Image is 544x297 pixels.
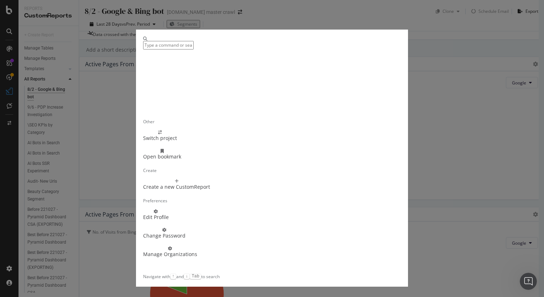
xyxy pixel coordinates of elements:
div: modal [136,30,408,286]
div: Open bookmark [143,153,181,160]
kbd: Tab [190,273,201,279]
div: Create [143,167,401,173]
input: Type a command or search… [143,41,194,49]
iframe: Intercom live chat [520,273,537,290]
div: Navigate with and [143,273,190,280]
div: Create a new CustomReport [143,183,210,191]
div: Switch project [143,135,177,142]
div: Edit Profile [143,214,169,221]
kbd: ↓ [184,273,190,279]
kbd: ↑ [170,273,176,279]
div: Change Password [143,232,185,239]
div: Other [143,119,401,125]
div: Manage Organizations [143,251,197,258]
div: Preferences [143,198,401,204]
div: to search [190,273,220,280]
